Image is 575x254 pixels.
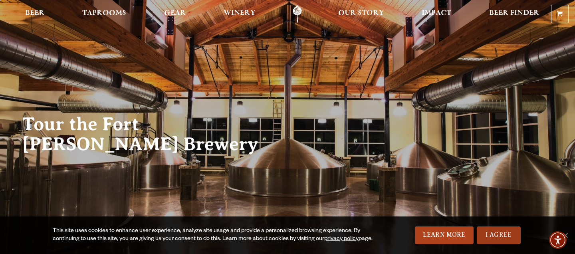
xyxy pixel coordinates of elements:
[20,5,50,23] a: Beer
[25,10,45,16] span: Beer
[477,226,521,244] a: I Agree
[218,5,261,23] a: Winery
[484,5,545,23] a: Beer Finder
[324,236,359,242] a: privacy policy
[224,10,256,16] span: Winery
[282,5,312,23] a: Odell Home
[416,5,456,23] a: Impact
[22,114,272,154] h2: Tour the Fort [PERSON_NAME] Brewery
[415,226,474,244] a: Learn More
[82,10,126,16] span: Taprooms
[53,227,374,243] div: This site uses cookies to enhance user experience, analyze site usage and provide a personalized ...
[422,10,451,16] span: Impact
[338,10,384,16] span: Our Story
[549,231,567,249] div: Accessibility Menu
[77,5,131,23] a: Taprooms
[489,10,539,16] span: Beer Finder
[333,5,389,23] a: Our Story
[159,5,191,23] a: Gear
[164,10,186,16] span: Gear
